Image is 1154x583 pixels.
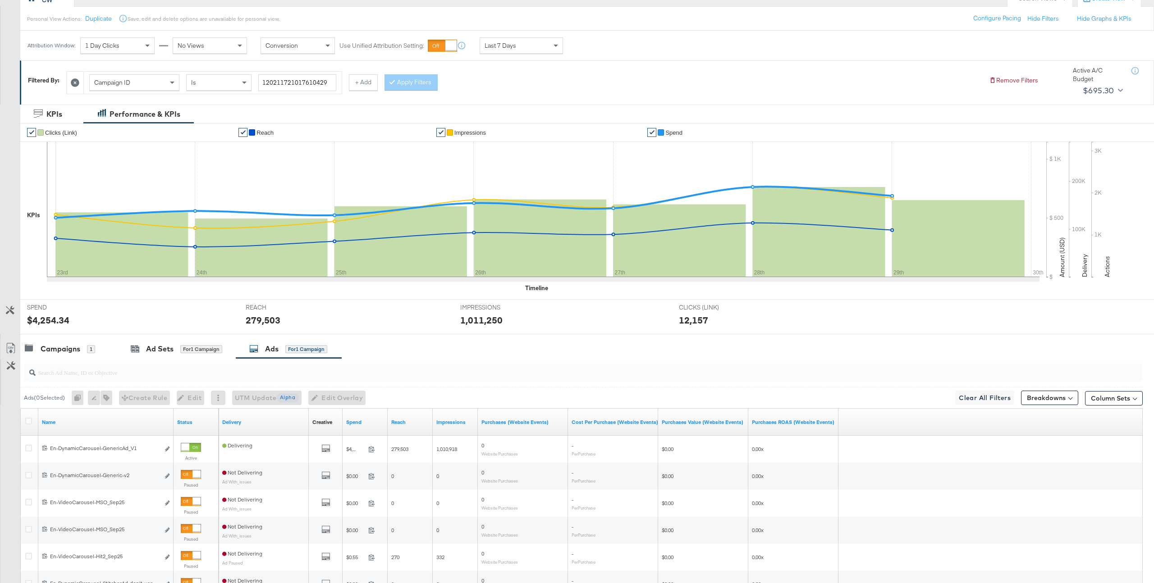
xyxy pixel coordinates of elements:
span: Not Delivering [222,496,262,503]
a: The total amount spent to date. [346,419,384,426]
span: - [572,496,573,503]
button: Hide Filters [1027,14,1059,23]
span: 0 [391,527,394,533]
button: $695.30 [1079,83,1125,98]
label: Active [181,455,201,461]
div: En-VideoCarousel-Hit2_Sep25 [50,553,160,560]
span: 0 [436,500,439,506]
label: Use Unified Attribution Setting: [339,41,424,50]
div: 1 [87,345,95,353]
button: Clear All Filters [955,391,1014,405]
div: Filtered By: [28,76,60,85]
span: 0 [436,473,439,479]
div: 1,011,250 [460,314,503,327]
span: - [572,469,573,476]
span: Reach [256,129,274,136]
div: KPIs [46,109,62,119]
a: ✔ [27,128,36,137]
span: $0.00 [662,446,673,452]
span: Not Delivering [222,469,262,476]
span: Last 7 Days [485,41,516,50]
a: Reflects the ability of your Ad to achieve delivery. [222,419,305,426]
span: 332 [436,554,444,560]
sub: Ad With_issues [222,506,252,511]
span: 270 [391,554,399,560]
sub: Per Purchase [572,559,595,565]
div: En-DynamicCarousel-Generic-v2 [50,472,160,479]
input: Enter a search term [258,74,336,91]
span: 0.00x [752,446,764,452]
div: 0 [72,391,88,405]
sub: Per Purchase [572,451,595,456]
div: Ads ( 0 Selected) [24,394,65,402]
text: Actions [1103,256,1111,277]
span: $0.00 [662,527,673,533]
div: Ads [265,344,279,354]
text: Delivery [1081,254,1089,277]
button: Hide Graphs & KPIs [1077,14,1131,23]
span: Is [191,78,196,87]
a: Shows the creative associated with your ad. [312,419,332,426]
div: $695.30 [1083,84,1114,97]
a: ✔ [436,128,445,137]
span: 0 [391,473,394,479]
div: Save, edit and delete options are unavailable for personal view. [128,15,279,23]
span: 0.00x [752,500,764,506]
span: Not Delivering [222,523,262,530]
button: Remove Filters [989,76,1038,85]
button: Configure Pacing [967,10,1027,27]
label: Paused [181,482,201,488]
span: 0.00x [752,554,764,560]
a: ✔ [238,128,247,137]
span: $0.00 [346,527,365,533]
button: Breakdowns [1021,391,1078,405]
label: Paused [181,509,201,515]
span: Not Delivering [222,550,262,557]
label: Paused [181,536,201,542]
div: for 1 Campaign [180,345,222,353]
span: 1,010,918 [436,446,457,452]
div: 12,157 [679,314,708,327]
span: $0.00 [662,554,673,560]
span: No Views [178,41,204,50]
span: REACH [246,303,313,312]
sub: Per Purchase [572,532,595,537]
span: IMPRESSIONS [460,303,528,312]
div: En-VideoCarousel-MSO_Sep25 [50,526,160,533]
a: ✔ [647,128,656,137]
span: Conversion [266,41,298,50]
span: Clear All Filters [959,392,1011,404]
span: $0.00 [662,500,673,506]
div: $4,254.34 [27,314,69,327]
button: Duplicate [85,14,112,23]
sub: Website Purchases [481,559,518,565]
span: 0.00x [752,527,764,533]
sub: Ad Paused [222,560,243,565]
span: $4,253.79 [346,446,365,452]
text: Amount (USD) [1058,237,1066,277]
div: Performance & KPIs [110,109,180,119]
span: CLICKS (LINK) [679,303,746,312]
div: Personal View Actions: [27,15,82,23]
span: $0.00 [346,500,365,506]
input: Search Ad Name, ID or Objective [36,360,1038,378]
span: 1 Day Clicks [85,41,119,50]
span: 0.00x [752,473,764,479]
sub: Website Purchases [481,478,518,483]
button: + Add [349,74,378,91]
a: The total value of the purchase actions tracked by your Custom Audience pixel on your website aft... [662,419,745,426]
a: Ad Name. [42,419,170,426]
span: 0 [481,523,484,530]
sub: Website Purchases [481,505,518,510]
a: The number of times your ad was served. On mobile apps an ad is counted as served the first time ... [436,419,474,426]
span: $0.00 [346,473,365,479]
sub: Website Purchases [481,532,518,537]
span: SPEND [27,303,95,312]
div: Timeline [525,284,548,292]
button: Column Sets [1085,391,1143,405]
span: $0.00 [662,473,673,479]
span: - [572,523,573,530]
span: $0.55 [346,554,365,560]
div: Ad Sets [146,344,174,354]
a: The number of times a purchase was made tracked by your Custom Audience pixel on your website aft... [481,419,564,426]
